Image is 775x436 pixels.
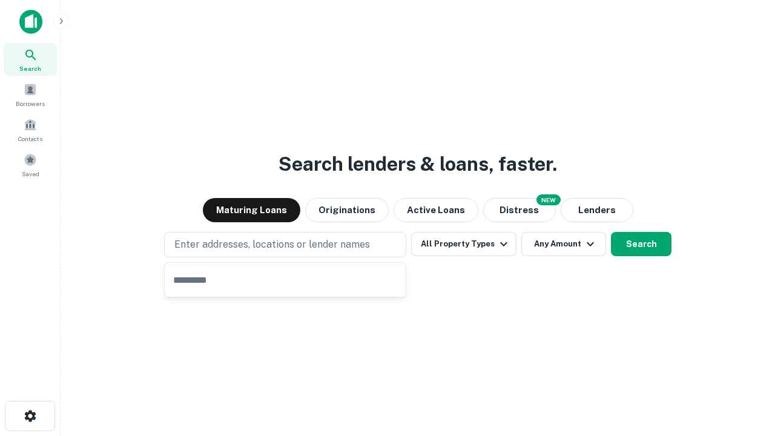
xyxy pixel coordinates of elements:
button: Any Amount [521,232,606,256]
span: Borrowers [16,99,45,108]
span: Contacts [18,134,42,144]
img: capitalize-icon.png [19,10,42,34]
button: Search [611,232,671,256]
h3: Search lenders & loans, faster. [279,150,557,179]
a: Search [4,43,57,76]
span: Search [19,64,41,73]
button: Lenders [561,198,633,222]
button: Originations [305,198,389,222]
button: Maturing Loans [203,198,300,222]
iframe: Chat Widget [714,339,775,397]
div: NEW [536,194,561,205]
p: Enter addresses, locations or lender names [174,237,370,252]
a: Contacts [4,113,57,146]
button: Active Loans [394,198,478,222]
a: Borrowers [4,78,57,111]
span: Saved [22,169,39,179]
button: Enter addresses, locations or lender names [164,232,406,257]
a: Saved [4,148,57,181]
button: Search distressed loans with lien and other non-mortgage details. [483,198,556,222]
button: All Property Types [411,232,516,256]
